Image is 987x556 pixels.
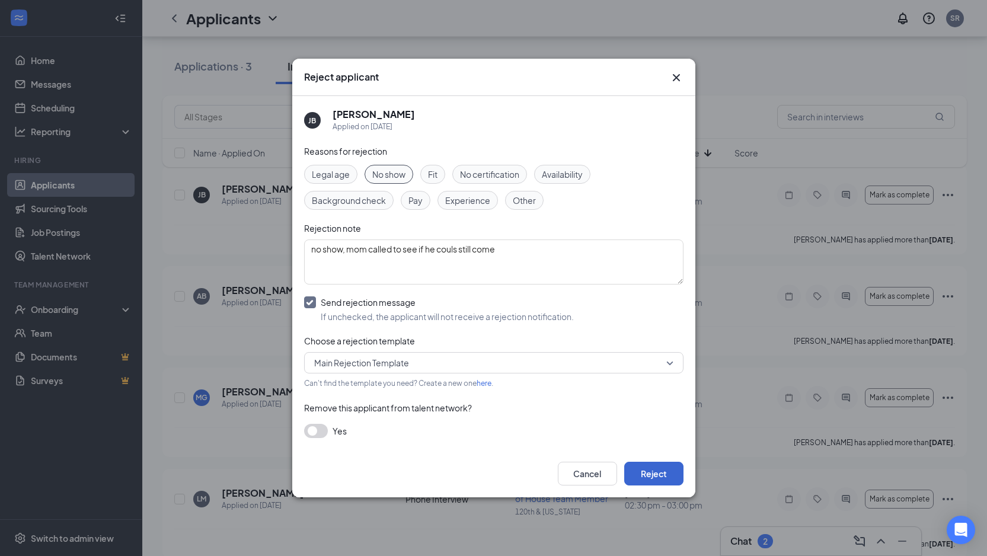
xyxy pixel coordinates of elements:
button: Cancel [558,462,617,485]
a: here [477,379,491,388]
svg: Cross [669,71,683,85]
button: Close [669,71,683,85]
textarea: no show, mom called to see if he couls still come [304,239,683,285]
span: Reasons for rejection [304,146,387,156]
div: Applied on [DATE] [333,121,415,133]
span: Rejection note [304,223,361,234]
span: Pay [408,194,423,207]
span: Other [513,194,536,207]
span: Legal age [312,168,350,181]
span: Availability [542,168,583,181]
span: Fit [428,168,437,181]
div: JB [308,116,316,126]
span: Experience [445,194,490,207]
span: Yes [333,424,347,438]
span: No certification [460,168,519,181]
span: Remove this applicant from talent network? [304,402,472,413]
h5: [PERSON_NAME] [333,108,415,121]
span: No show [372,168,405,181]
div: Open Intercom Messenger [947,516,975,544]
button: Reject [624,462,683,485]
span: Choose a rejection template [304,335,415,346]
span: Can't find the template you need? Create a new one . [304,379,493,388]
span: Main Rejection Template [314,354,409,372]
span: Background check [312,194,386,207]
h3: Reject applicant [304,71,379,84]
